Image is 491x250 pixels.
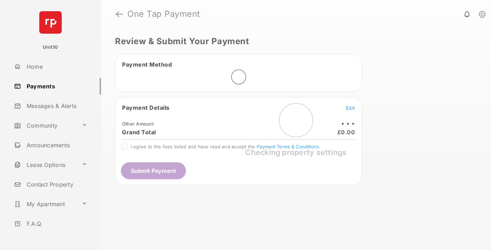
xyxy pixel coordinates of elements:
[11,196,79,212] a: My Apartment
[11,117,79,134] a: Community
[11,78,101,95] a: Payments
[11,176,101,193] a: Contact Property
[11,156,79,173] a: Lease Options
[11,215,101,232] a: F.A.Q.
[11,58,101,75] a: Home
[245,148,347,156] span: Checking property settings
[39,11,62,34] img: svg+xml;base64,PHN2ZyB4bWxucz0iaHR0cDovL3d3dy53My5vcmcvMjAwMC9zdmciIHdpZHRoPSI2NCIgaGVpZ2h0PSI2NC...
[43,44,58,51] p: Unit10
[11,137,101,154] a: Announcements
[11,97,101,114] a: Messages & Alerts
